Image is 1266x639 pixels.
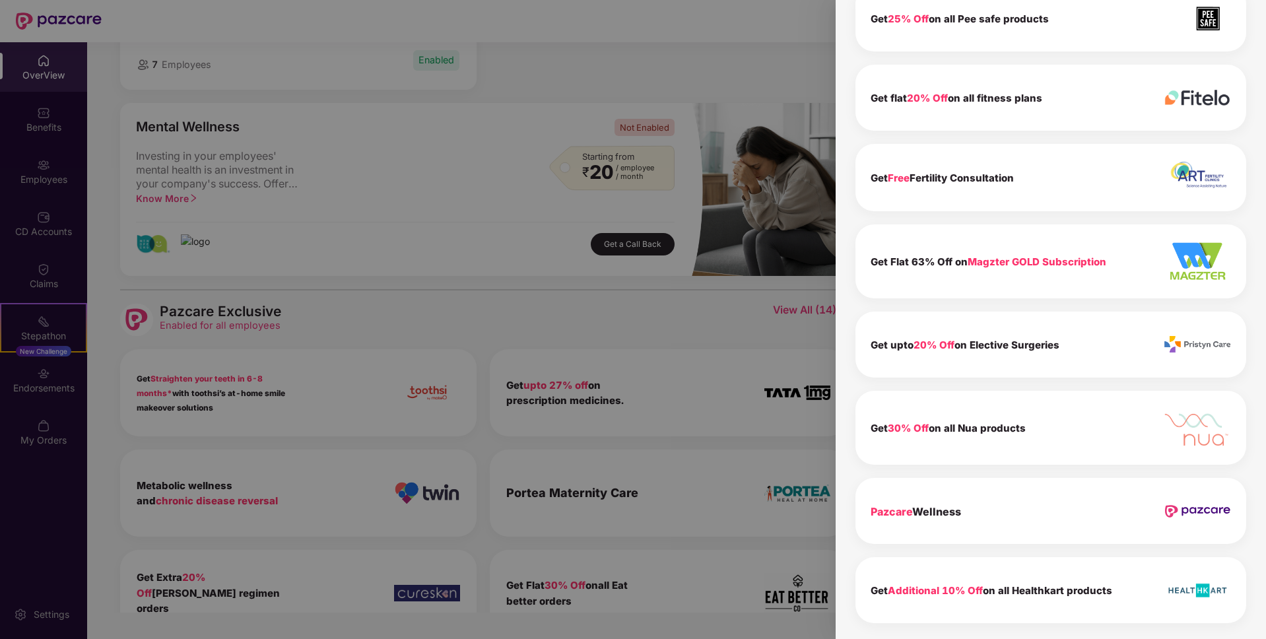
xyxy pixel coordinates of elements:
span: 20% Off [914,339,954,351]
b: Get on all Nua products [871,422,1026,434]
img: icon [1164,90,1230,106]
b: Get on all Pee safe products [871,13,1049,25]
img: icon [1185,4,1230,33]
img: icon [1164,160,1230,195]
span: 20% Off [907,92,948,104]
span: Pazcare [871,505,912,518]
span: Free [888,172,910,184]
b: Get on all Healthkart products [871,584,1112,597]
b: Wellness [871,505,961,518]
img: icon [1164,240,1230,283]
img: icon [1164,577,1230,605]
b: Get upto on Elective Surgeries [871,339,1059,351]
span: Magzter GOLD Subscription [968,255,1106,268]
span: Additional 10% Off [888,584,983,597]
img: icon [1164,406,1230,450]
b: Get Fertility Consultation [871,172,1014,184]
span: 30% Off [888,422,929,434]
b: Get flat on all fitness plans [871,92,1042,104]
b: Get Flat 63% Off on [871,255,1106,268]
img: icon [1164,505,1230,518]
span: 25% Off [888,13,929,25]
img: icon [1164,336,1230,353]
